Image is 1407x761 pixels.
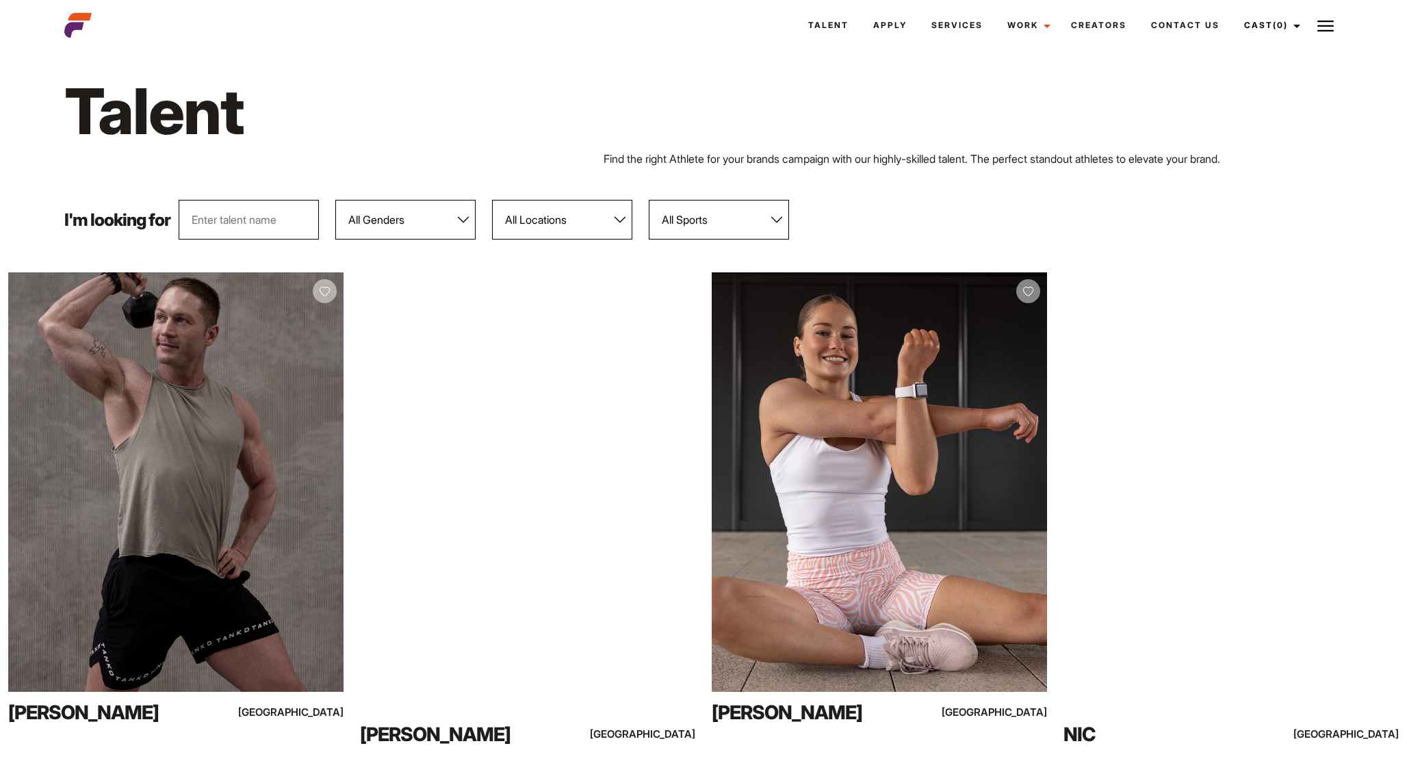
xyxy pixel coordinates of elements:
span: (0) [1273,20,1288,30]
div: [GEOGRAPHIC_DATA] [595,725,695,743]
a: Cast(0) [1232,7,1308,44]
div: [PERSON_NAME] [360,721,561,748]
a: Creators [1059,7,1139,44]
p: I'm looking for [64,211,170,229]
h1: Talent [64,72,803,151]
div: [PERSON_NAME] [8,699,209,726]
a: Talent [796,7,861,44]
div: [GEOGRAPHIC_DATA] [1298,725,1399,743]
div: [PERSON_NAME] [712,699,913,726]
img: Burger icon [1317,18,1334,34]
a: Apply [861,7,919,44]
div: Nic [1063,721,1265,748]
a: Contact Us [1139,7,1232,44]
a: Work [995,7,1059,44]
p: Find the right Athlete for your brands campaign with our highly-skilled talent. The perfect stand... [604,151,1342,167]
a: Services [919,7,995,44]
img: cropped-aefm-brand-fav-22-square.png [64,12,92,39]
div: [GEOGRAPHIC_DATA] [243,704,344,721]
div: [GEOGRAPHIC_DATA] [946,704,1047,721]
input: Enter talent name [179,200,319,240]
